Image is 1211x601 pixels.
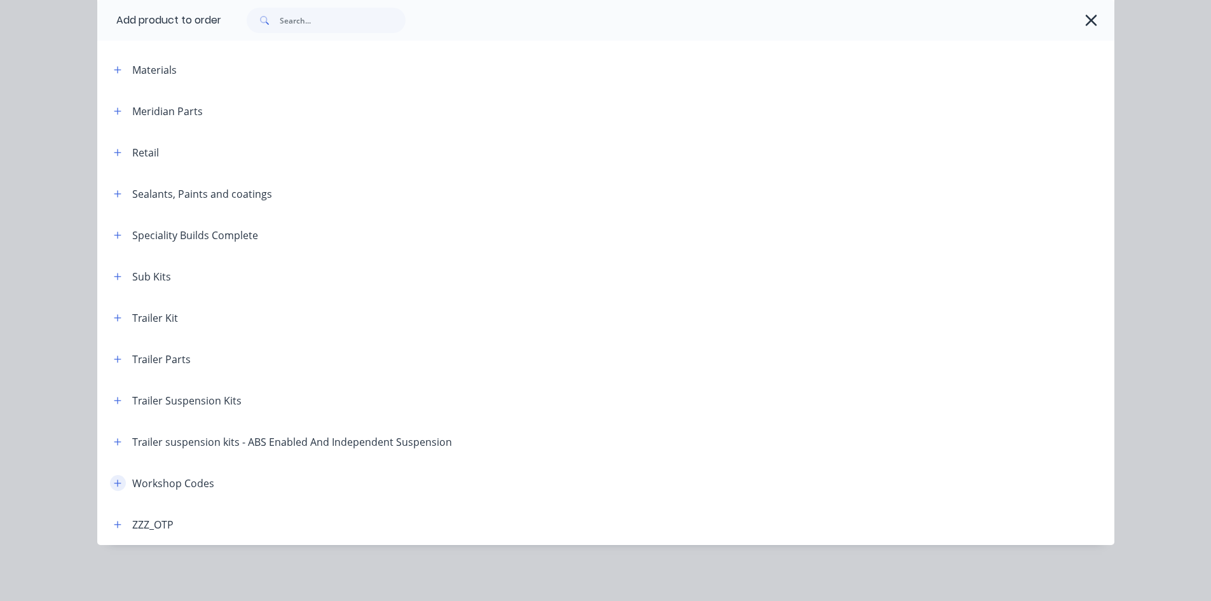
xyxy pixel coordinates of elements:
[132,228,258,243] div: Speciality Builds Complete
[132,104,203,119] div: Meridian Parts
[280,8,406,33] input: Search...
[132,145,159,160] div: Retail
[132,352,191,367] div: Trailer Parts
[132,186,272,202] div: Sealants, Paints and coatings
[132,269,171,284] div: Sub Kits
[132,434,452,450] div: Trailer suspension kits - ABS Enabled And Independent Suspension
[132,393,242,408] div: Trailer Suspension Kits
[132,517,174,532] div: ZZZ_OTP
[132,62,177,78] div: Materials
[132,310,178,326] div: Trailer Kit
[132,476,214,491] div: Workshop Codes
